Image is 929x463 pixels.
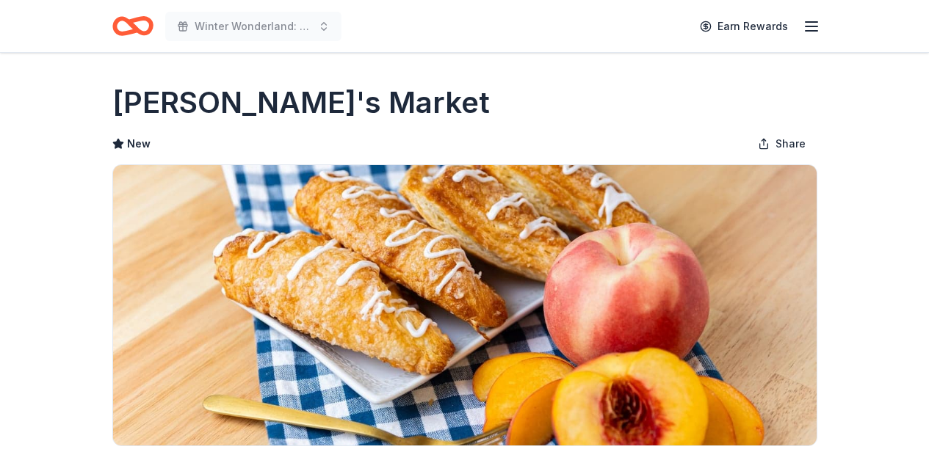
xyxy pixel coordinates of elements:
[776,135,806,153] span: Share
[691,13,797,40] a: Earn Rewards
[112,9,153,43] a: Home
[112,82,490,123] h1: [PERSON_NAME]'s Market
[165,12,341,41] button: Winter Wonderland: School Literacy Parent Night
[746,129,817,158] button: Share
[195,18,312,35] span: Winter Wonderland: School Literacy Parent Night
[127,135,151,153] span: New
[113,165,817,445] img: Image for Dan's Market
